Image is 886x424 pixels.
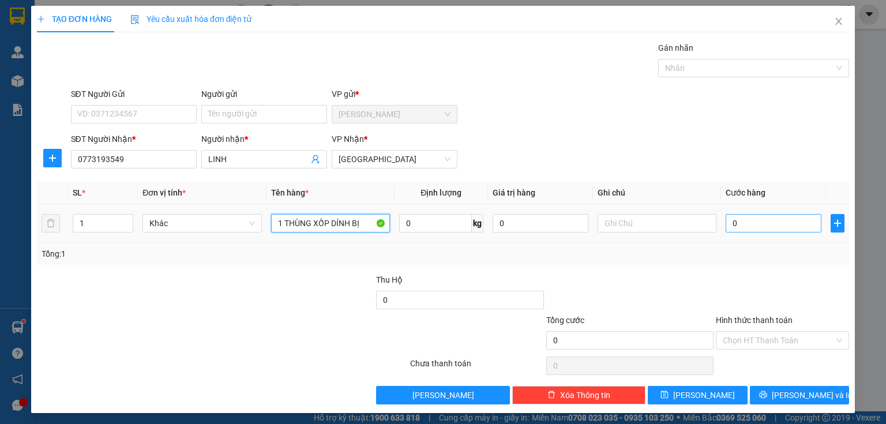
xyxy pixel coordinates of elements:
[376,275,403,284] span: Thu Hộ
[560,389,610,402] span: Xóa Thông tin
[831,214,844,232] button: plus
[409,357,545,377] div: Chưa thanh toán
[831,219,844,228] span: plus
[823,6,855,38] button: Close
[130,15,140,24] img: icon
[43,149,62,167] button: plus
[660,391,669,400] span: save
[37,15,45,23] span: plus
[271,214,390,232] input: VD: Bàn, Ghế
[149,215,254,232] span: Khác
[759,391,767,400] span: printer
[44,153,61,163] span: plus
[658,43,693,52] label: Gán nhãn
[648,386,748,404] button: save[PERSON_NAME]
[332,88,457,100] div: VP gửi
[772,389,853,402] span: [PERSON_NAME] và In
[42,247,343,260] div: Tổng: 1
[546,316,584,325] span: Tổng cước
[201,133,327,145] div: Người nhận
[726,188,765,197] span: Cước hàng
[493,214,588,232] input: 0
[376,386,509,404] button: [PERSON_NAME]
[332,134,364,144] span: VP Nhận
[339,151,450,168] span: Sài Gòn
[598,214,716,232] input: Ghi Chú
[834,17,843,26] span: close
[673,389,735,402] span: [PERSON_NAME]
[512,386,645,404] button: deleteXóa Thông tin
[42,214,60,232] button: delete
[412,389,474,402] span: [PERSON_NAME]
[71,133,197,145] div: SĐT Người Nhận
[37,14,112,24] span: TẠO ĐƠN HÀNG
[311,155,320,164] span: user-add
[472,214,483,232] span: kg
[421,188,461,197] span: Định lượng
[130,14,252,24] span: Yêu cầu xuất hóa đơn điện tử
[71,88,197,100] div: SĐT Người Gửi
[750,386,850,404] button: printer[PERSON_NAME] và In
[142,188,186,197] span: Đơn vị tính
[547,391,555,400] span: delete
[716,316,793,325] label: Hình thức thanh toán
[201,88,327,100] div: Người gửi
[593,182,721,204] th: Ghi chú
[493,188,535,197] span: Giá trị hàng
[339,106,450,123] span: Phan Rang
[271,188,309,197] span: Tên hàng
[73,188,82,197] span: SL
